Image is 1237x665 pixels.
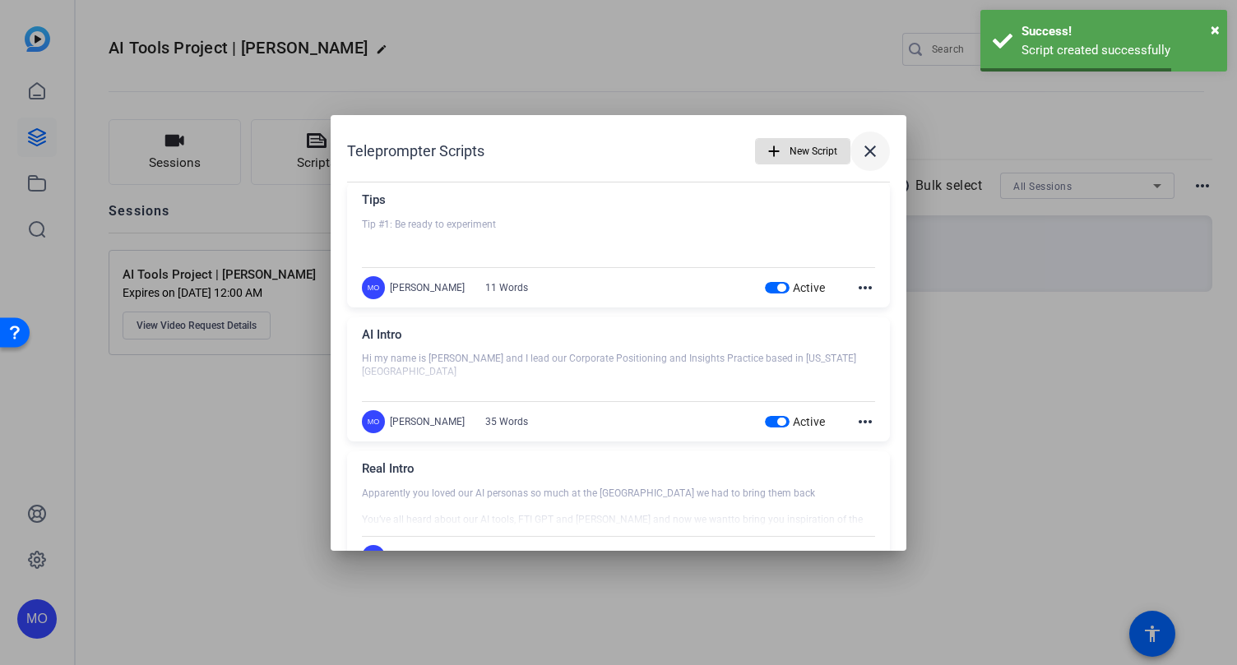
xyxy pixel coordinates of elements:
[793,550,826,563] span: Active
[793,281,826,294] span: Active
[362,410,385,433] div: MO
[347,141,484,161] h1: Teleprompter Scripts
[790,136,837,167] span: New Script
[1211,17,1220,42] button: Close
[1211,20,1220,39] span: ×
[1022,41,1215,60] div: Script created successfully
[362,326,875,353] div: AI Intro
[390,281,465,294] div: [PERSON_NAME]
[485,281,528,294] div: 11 Words
[362,459,875,487] div: Real Intro
[860,141,880,161] mat-icon: close
[362,191,875,218] div: Tips
[390,415,465,428] div: [PERSON_NAME]
[855,412,875,432] mat-icon: more_horiz
[485,550,528,563] div: 55 Words
[362,276,385,299] div: MO
[793,415,826,428] span: Active
[855,278,875,298] mat-icon: more_horiz
[1022,22,1215,41] div: Success!
[485,415,528,428] div: 35 Words
[390,550,465,563] div: [PERSON_NAME]
[755,138,850,164] button: New Script
[855,547,875,566] mat-icon: more_horiz
[362,545,385,568] div: MO
[765,142,783,160] mat-icon: add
